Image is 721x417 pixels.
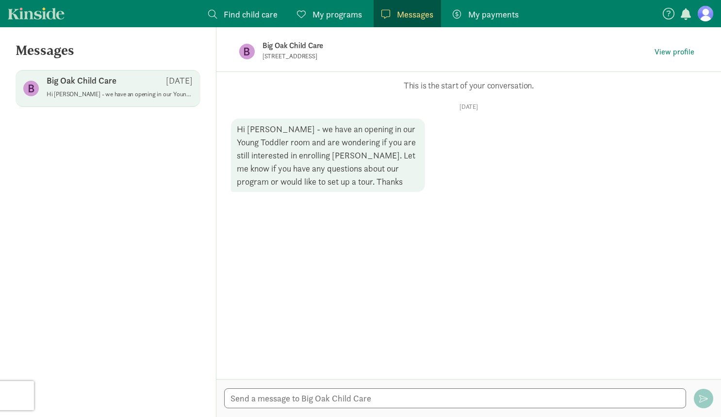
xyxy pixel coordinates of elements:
button: View profile [651,45,698,59]
a: Kinside [8,7,65,19]
p: [STREET_ADDRESS] [262,52,500,60]
figure: B [23,81,39,96]
span: Find child care [224,8,278,21]
p: Hi [PERSON_NAME] - we have an opening in our Young Toddler room and are wondering if you are stil... [47,90,193,98]
figure: B [239,44,255,59]
span: Messages [397,8,433,21]
span: View profile [655,46,694,58]
p: [DATE] [166,75,193,87]
span: My payments [468,8,519,21]
div: Hi [PERSON_NAME] - we have an opening in our Young Toddler room and are wondering if you are stil... [231,119,425,192]
span: My programs [312,8,362,21]
p: Big Oak Child Care [262,39,568,52]
p: Big Oak Child Care [47,75,116,87]
p: [DATE] [231,103,706,111]
p: This is the start of your conversation. [231,80,706,91]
